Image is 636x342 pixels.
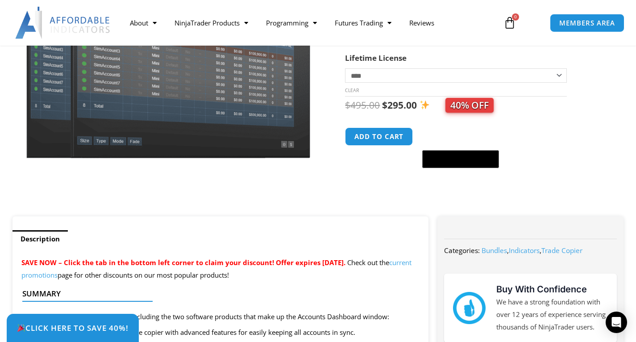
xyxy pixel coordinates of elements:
p: Purchase this bundle to , including the two software products that make up the Accounts Dashboard... [21,311,420,323]
button: Add to cart [345,127,413,146]
span: $ [382,99,387,111]
bdi: 495.00 [345,99,380,111]
iframe: Secure express checkout frame [420,126,501,148]
img: 🎉 [17,324,25,332]
a: About [121,13,166,33]
div: Open Intercom Messenger [606,312,627,333]
iframe: PayPal Message 1 [345,174,606,182]
a: Bundles [482,246,507,255]
span: MEMBERS AREA [559,20,615,26]
span: Click Here to save 40%! [17,324,129,332]
nav: Menu [121,13,496,33]
a: MEMBERS AREA [550,14,624,32]
p: Check out the page for other discounts on our most popular products! [21,257,420,282]
h3: Buy With Confidence [496,283,608,296]
a: NinjaTrader Products [166,13,257,33]
a: Programming [257,13,326,33]
label: Lifetime License [345,53,407,63]
img: ✨ [420,100,429,110]
a: 0 [490,10,529,36]
a: Clear options [345,87,359,93]
p: We have a strong foundation with over 12 years of experience serving thousands of NinjaTrader users. [496,296,608,334]
span: SAVE NOW – Click the tab in the bottom left corner to claim your discount! Offer expires [DATE]. [21,258,345,267]
bdi: 295.00 [382,99,417,111]
a: Trade Copier [541,246,582,255]
span: , , [482,246,582,255]
a: Indicators [509,246,540,255]
span: 40% OFF [445,98,494,113]
a: Futures Trading [326,13,400,33]
button: Buy with GPay [422,150,499,168]
span: Categories: [444,246,480,255]
a: 🎉Click Here to save 40%! [7,314,139,342]
a: Reviews [400,13,443,33]
h4: Summary [22,289,412,298]
img: LogoAI | Affordable Indicators – NinjaTrader [15,7,111,39]
img: mark thumbs good 43913 | Affordable Indicators – NinjaTrader [453,292,485,324]
span: $ [345,99,350,111]
a: Description [12,230,68,248]
span: 0 [512,13,519,21]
